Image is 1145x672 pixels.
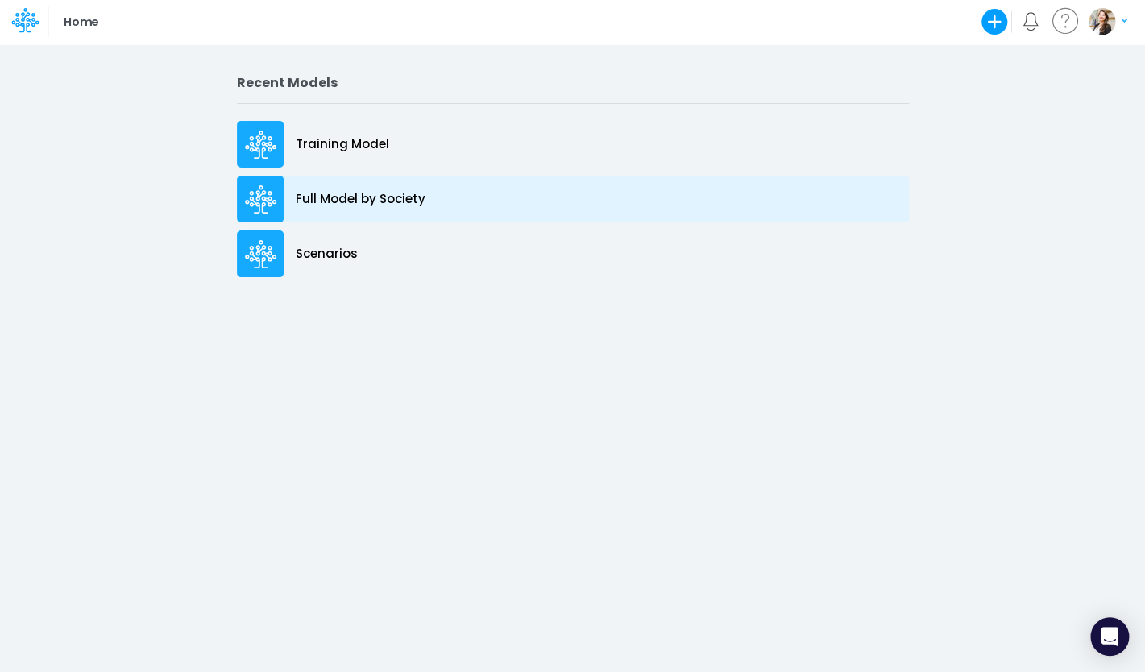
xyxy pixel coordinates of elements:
a: Scenarios [237,226,909,281]
a: Notifications [1021,12,1039,31]
p: Training Model [296,135,389,154]
a: Full Model by Society [237,172,909,226]
p: Scenarios [296,245,358,263]
p: Home [64,13,98,31]
a: Training Model [237,117,909,172]
h2: Recent Models [237,75,909,90]
p: Full Model by Society [296,190,425,209]
div: Open Intercom Messenger [1090,617,1129,656]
